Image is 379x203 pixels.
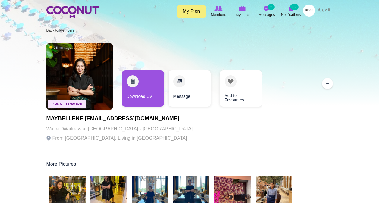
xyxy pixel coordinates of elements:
a: My Plan [177,5,206,18]
span: Open To Work [48,100,86,108]
img: Messages [264,6,270,11]
a: Back to Members [46,28,74,33]
div: More Pictures [46,161,333,170]
span: Messages [258,12,275,18]
div: 3 / 3 [215,70,257,110]
img: Notifications [288,6,293,11]
small: 65 [290,4,298,10]
button: ... [322,78,333,89]
a: Notifications Notifications 65 [279,5,303,18]
h1: MAYBELLENE [EMAIL_ADDRESS][DOMAIN_NAME] [46,116,193,122]
span: My Jobs [236,12,249,18]
span: Notifications [281,12,301,18]
p: From [GEOGRAPHIC_DATA], Living in [GEOGRAPHIC_DATA] [46,134,193,142]
img: My Jobs [239,6,246,11]
a: Message [169,70,211,107]
p: Waiter /Waitress at [GEOGRAPHIC_DATA] - [GEOGRAPHIC_DATA] [46,125,193,133]
a: Messages Messages 2 [255,5,279,18]
img: Browse Members [214,6,222,11]
a: My Jobs My Jobs [231,5,255,19]
div: 2 / 3 [169,70,211,110]
small: 2 [268,4,274,10]
span: Members [211,12,226,18]
div: 1 / 3 [122,70,164,110]
span: 23 min ago [49,45,71,50]
a: Add to Favourites [220,70,262,107]
img: Home [46,6,99,18]
a: العربية [315,5,333,17]
a: Download CV [122,70,164,107]
a: Browse Members Members [207,5,231,18]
